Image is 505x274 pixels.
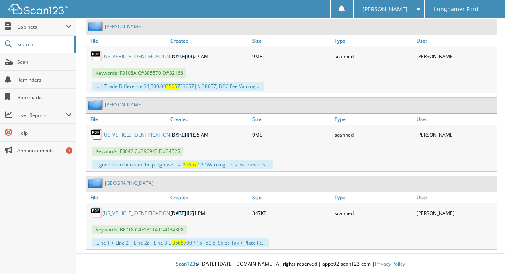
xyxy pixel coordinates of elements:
a: [PERSON_NAME] [105,101,143,108]
div: 9MB [250,127,332,143]
span: Reminders [17,76,72,83]
a: Size [250,114,332,125]
a: Created [168,35,250,46]
span: User Reports [17,112,66,119]
a: Type [333,114,415,125]
a: File [86,192,168,203]
img: PDF.png [90,207,102,219]
div: 9MB [250,48,332,64]
a: Size [250,35,332,46]
div: [PERSON_NAME] [415,48,497,64]
span: Search [17,41,70,48]
span: 35657 [183,161,197,168]
a: Privacy Policy [375,260,405,267]
a: [GEOGRAPHIC_DATA] [105,180,153,186]
div: scanned [333,127,415,143]
img: folder2.png [88,100,105,110]
div: 347KB [250,205,332,221]
a: User [415,114,497,125]
a: Created [168,192,250,203]
a: [US_VEHICLE_IDENTIFICATION_NUMBER] [102,131,194,138]
img: folder2.png [88,21,105,31]
span: Keywords: F3642 C#396943 D#34525 [92,147,183,156]
div: scanned [333,48,415,64]
span: Announcements [17,147,72,154]
div: [PERSON_NAME] [415,127,497,143]
a: Size [250,192,332,203]
span: 35657 [172,239,186,246]
div: ...gned documents to the purghaser. = ; .52 “Warning: This Insurance is ... [92,160,273,169]
span: Scan123 [176,260,195,267]
a: Created [168,114,250,125]
img: PDF.png [90,50,102,62]
div: [DATE] 11:35 AM [168,127,250,143]
span: Keywords: F3108A C#385570 D#32168 [92,68,186,78]
a: [PERSON_NAME] [105,23,143,30]
div: ...ine 1 + Line 2 + Line 2a - Line 3)... 00 ° 15 : 50 5. Sales Tax + Plate Fe... [92,238,269,247]
span: Keywords: BF718 C#F53114 D#D34308 [92,225,187,234]
span: Scan [17,59,72,65]
a: [US_VEHICLE_IDENTIFICATION_NUMBER] [102,53,194,60]
a: File [86,114,168,125]
span: Help [17,129,72,136]
span: 35657 [166,83,180,90]
img: folder2.png [88,178,105,188]
a: Type [333,35,415,46]
div: 1 [66,147,72,154]
span: Cabinets [17,23,66,30]
div: [DATE] 1:51 PM [168,205,250,221]
span: Bookmarks [17,94,72,101]
span: [PERSON_NAME] [362,7,407,12]
a: [US_VEHICLE_IDENTIFICATION_NUMBER] [102,210,194,217]
span: Lunghamer Ford [434,7,478,12]
a: User [415,192,497,203]
div: [DATE] 11:27 AM [168,48,250,64]
a: Type [333,192,415,203]
img: scan123-logo-white.svg [8,4,68,14]
div: © [DATE]-[DATE] [DOMAIN_NAME]. All rights reserved | appb02-scan123-com | [76,254,505,274]
a: File [86,35,168,46]
a: User [415,35,497,46]
img: PDF.png [90,129,102,141]
div: scanned [333,205,415,221]
div: ... | Trade Difference 34,500.00 33657| \. 38657] DPC Fee Valuing ... [92,82,264,91]
div: [PERSON_NAME] [415,205,497,221]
